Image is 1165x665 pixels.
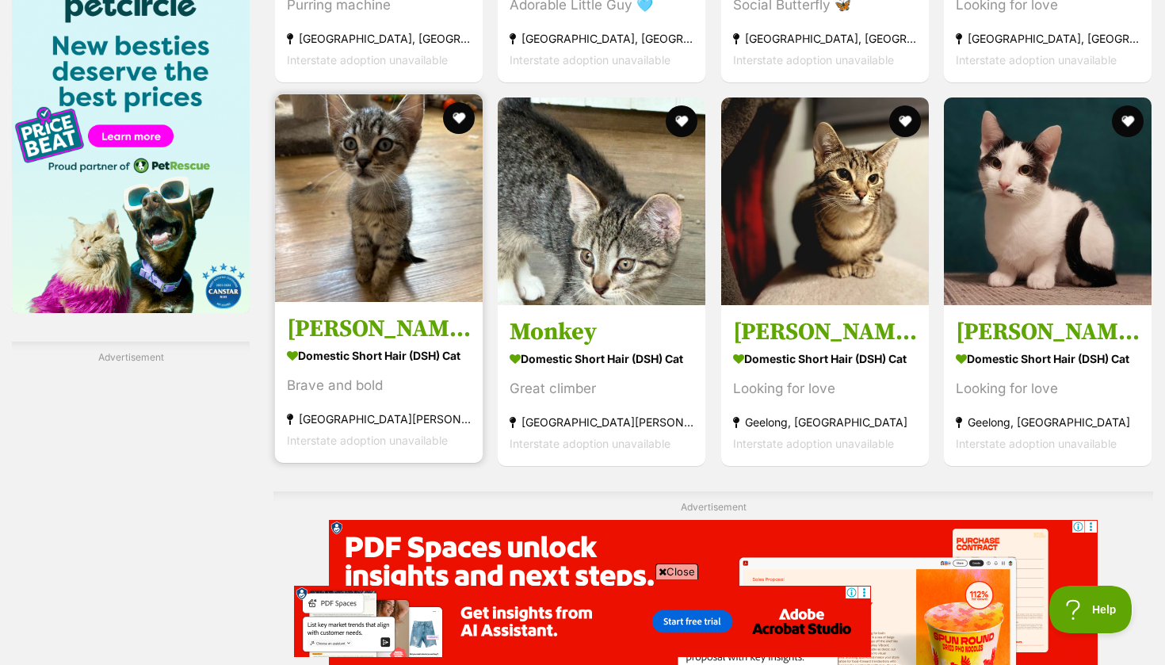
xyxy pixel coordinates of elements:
img: Hercule Poirot - Domestic Short Hair (DSH) Cat [944,97,1152,305]
a: [PERSON_NAME] Domestic Short Hair (DSH) Cat Looking for love Geelong, [GEOGRAPHIC_DATA] Interstat... [721,305,929,466]
strong: Domestic Short Hair (DSH) Cat [287,344,471,367]
span: Interstate adoption unavailable [956,437,1117,450]
strong: [GEOGRAPHIC_DATA], [GEOGRAPHIC_DATA] [733,28,917,49]
span: Interstate adoption unavailable [287,434,448,447]
img: Monkey - Domestic Short Hair (DSH) Cat [498,97,705,305]
strong: Domestic Short Hair (DSH) Cat [733,347,917,370]
img: Miss Marple - Domestic Short Hair (DSH) Cat [721,97,929,305]
a: [PERSON_NAME] Domestic Short Hair (DSH) Cat Brave and bold [GEOGRAPHIC_DATA][PERSON_NAME][GEOGRAP... [275,302,483,463]
button: favourite [443,102,475,134]
iframe: Help Scout Beacon - Open [1049,586,1133,633]
span: Close [655,564,698,579]
span: Interstate adoption unavailable [733,437,894,450]
span: Interstate adoption unavailable [510,53,670,67]
div: Looking for love [733,378,917,399]
div: Great climber [510,378,693,399]
strong: Domestic Short Hair (DSH) Cat [510,347,693,370]
div: Looking for love [956,378,1140,399]
span: Interstate adoption unavailable [956,53,1117,67]
h3: [PERSON_NAME] [733,317,917,347]
span: Interstate adoption unavailable [733,53,894,67]
strong: [GEOGRAPHIC_DATA][PERSON_NAME][GEOGRAPHIC_DATA] [287,408,471,430]
div: Brave and bold [287,375,471,396]
h3: [PERSON_NAME] [956,317,1140,347]
span: Interstate adoption unavailable [287,53,448,67]
h3: [PERSON_NAME] [287,314,471,344]
span: Interstate adoption unavailable [510,437,670,450]
button: favourite [889,105,921,137]
strong: Geelong, [GEOGRAPHIC_DATA] [956,411,1140,433]
h3: Monkey [510,317,693,347]
strong: [GEOGRAPHIC_DATA], [GEOGRAPHIC_DATA] [510,28,693,49]
strong: [GEOGRAPHIC_DATA], [GEOGRAPHIC_DATA] [287,28,471,49]
strong: Geelong, [GEOGRAPHIC_DATA] [733,411,917,433]
a: Monkey Domestic Short Hair (DSH) Cat Great climber [GEOGRAPHIC_DATA][PERSON_NAME][GEOGRAPHIC_DATA... [498,305,705,466]
a: [PERSON_NAME] Domestic Short Hair (DSH) Cat Looking for love Geelong, [GEOGRAPHIC_DATA] Interstat... [944,305,1152,466]
button: favourite [667,105,698,137]
strong: [GEOGRAPHIC_DATA], [GEOGRAPHIC_DATA] [956,28,1140,49]
strong: [GEOGRAPHIC_DATA][PERSON_NAME][GEOGRAPHIC_DATA] [510,411,693,433]
button: favourite [1112,105,1144,137]
iframe: Advertisement [294,586,871,657]
img: Zach - Domestic Short Hair (DSH) Cat [275,94,483,302]
strong: Domestic Short Hair (DSH) Cat [956,347,1140,370]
